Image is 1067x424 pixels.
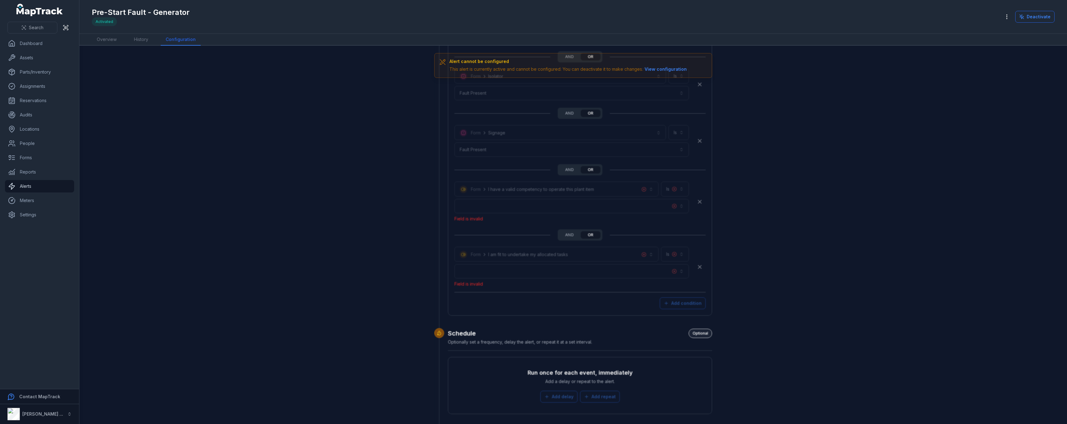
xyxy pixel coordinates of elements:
[643,66,688,73] button: View configuration
[19,394,60,399] strong: Contact MapTrack
[161,34,201,46] a: Configuration
[7,22,57,34] button: Search
[22,411,73,417] strong: [PERSON_NAME] Group
[449,66,688,73] div: This alert is currently active and cannot be configured. You can deactivate it to make changes.
[29,25,43,31] span: Search
[129,34,153,46] a: History
[1015,11,1055,23] button: Deactivate
[5,123,74,135] a: Locations
[5,80,74,92] a: Assignments
[92,17,117,26] div: Activated
[5,166,74,178] a: Reports
[5,52,74,64] a: Assets
[92,34,122,46] a: Overview
[449,58,688,65] h3: Alert cannot be configured
[5,37,74,50] a: Dashboard
[5,109,74,121] a: Audits
[5,94,74,107] a: Reservations
[5,137,74,150] a: People
[16,4,63,16] a: MapTrack
[92,7,190,17] h1: Pre-Start Fault - Generator
[5,194,74,207] a: Meters
[5,151,74,164] a: Forms
[5,66,74,78] a: Parts/Inventory
[5,180,74,192] a: Alerts
[5,209,74,221] a: Settings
